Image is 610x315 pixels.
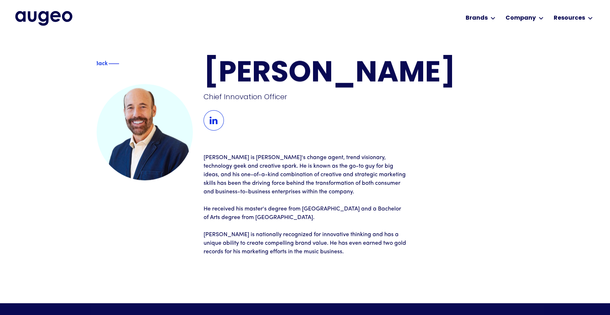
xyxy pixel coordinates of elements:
[506,14,536,22] div: Company
[204,153,407,196] p: [PERSON_NAME] is [PERSON_NAME]'s change agent, trend visionary, technology geek and creative spar...
[15,11,72,25] img: Augeo's full logo in midnight blue.
[466,14,488,22] div: Brands
[204,222,407,230] p: ‍
[204,205,407,222] p: He received his master's degree from [GEOGRAPHIC_DATA] and a Bachelor of Arts degree from [GEOGRA...
[204,196,407,205] p: ‍
[95,58,108,67] div: Back
[204,110,224,131] img: LinkedIn Icon
[204,60,514,88] h1: [PERSON_NAME]
[97,60,127,67] a: Blue text arrowBackBlue decorative line
[204,92,409,102] div: Chief Innovation Officer
[15,11,72,25] a: home
[204,230,407,256] p: [PERSON_NAME] is nationally recognized for innovative thinking and has a unique ability to create...
[554,14,585,22] div: Resources
[108,59,119,68] img: Blue decorative line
